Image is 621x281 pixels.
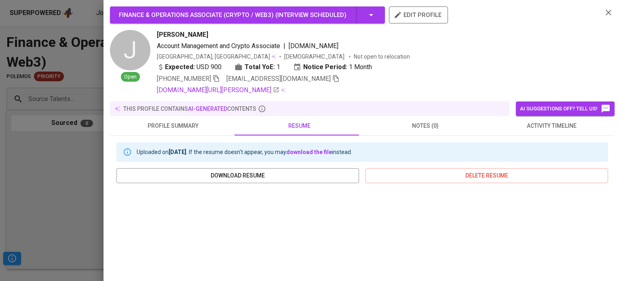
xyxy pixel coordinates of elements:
a: [DOMAIN_NAME][URL][PERSON_NAME] [157,85,279,95]
div: 1 Month [293,62,372,72]
span: 1 [277,62,280,72]
b: Notice Period: [303,62,347,72]
div: J [110,30,150,70]
span: edit profile [395,10,441,20]
span: [PERSON_NAME] [157,30,208,40]
button: edit profile [389,6,448,23]
span: | [283,41,285,51]
a: download the file [286,149,332,155]
div: USD 900 [157,62,222,72]
span: AI suggestions off? Tell us! [520,104,610,114]
span: delete resume [372,171,602,181]
b: [DATE] [169,149,186,155]
span: download resume [123,171,353,181]
span: activity timeline [493,121,610,131]
b: Total YoE: [245,62,275,72]
span: Open [121,73,140,81]
span: resume [241,121,357,131]
span: AI-generated [188,106,227,112]
span: [PHONE_NUMBER] [157,75,211,82]
span: profile summary [115,121,231,131]
button: Finance & Operations Associate (Crypto / Web3) (Interview scheduled) [110,6,385,23]
a: edit profile [389,11,448,18]
div: Uploaded on . If the resume doesn't appear, you may instead. [137,145,352,159]
button: AI suggestions off? Tell us! [516,101,615,116]
span: [DEMOGRAPHIC_DATA] [284,53,346,61]
span: Finance & Operations Associate (Crypto / Web3) ( Interview scheduled ) [119,11,346,19]
b: Expected: [165,62,195,72]
p: Not open to relocation [354,53,410,61]
span: [DOMAIN_NAME] [289,42,338,50]
span: Account Management and Crypto Associate [157,42,280,50]
button: download resume [116,168,359,183]
button: delete resume [365,168,608,183]
span: notes (0) [367,121,484,131]
span: [EMAIL_ADDRESS][DOMAIN_NAME] [226,75,331,82]
div: [GEOGRAPHIC_DATA], [GEOGRAPHIC_DATA] [157,53,276,61]
p: this profile contains contents [123,105,256,113]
